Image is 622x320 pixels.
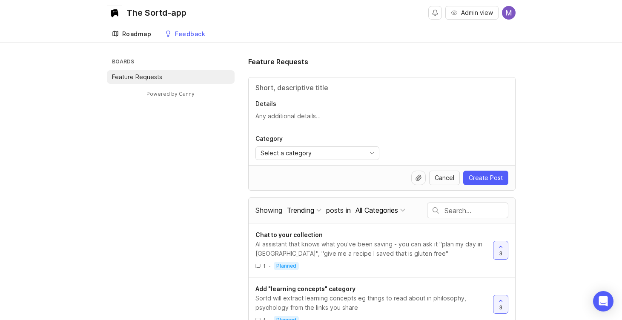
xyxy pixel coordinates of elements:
div: Open Intercom Messenger [593,291,613,311]
a: Feature Requests [107,70,235,84]
div: All Categories [355,206,398,215]
h3: Boards [110,57,235,69]
p: Category [255,134,379,143]
div: Sortd will extract learning concepts eg things to read about in philosophy, psychology from the l... [255,294,486,312]
div: The Sortd-app [126,9,186,17]
span: Select a category [261,149,312,158]
button: Cancel [429,171,460,185]
span: 3 [499,250,502,257]
input: Search… [444,206,508,215]
textarea: Details [255,111,508,121]
button: Create Post [463,171,508,185]
a: Feedback [160,26,210,43]
p: Details [255,100,508,108]
div: · [269,263,270,270]
div: Trending [287,206,314,215]
a: Chat to your collectionAI assistant that knows what you've been saving - you can ask it "plan my ... [255,230,493,270]
span: Admin view [461,9,493,17]
span: 3 [499,304,502,311]
button: Admin view [445,6,499,20]
svg: toggle icon [365,150,379,157]
img: Karolina Michalczewska [502,6,516,20]
button: 3 [493,241,508,260]
span: Showing [255,206,282,214]
button: 3 [493,295,508,314]
input: Title [255,83,508,93]
span: Chat to your collection [255,231,323,238]
div: Roadmap [122,31,152,37]
img: The Sortd-app logo [107,5,122,20]
span: Cancel [435,174,454,182]
h1: Feature Requests [248,57,308,67]
button: posts in [354,205,407,216]
a: Roadmap [107,26,157,43]
div: Feedback [175,31,205,37]
span: 1 [263,263,266,270]
span: posts in [326,206,351,214]
div: toggle menu [255,146,379,160]
button: Notifications [428,6,442,20]
span: Create Post [469,174,503,182]
div: AI assistant that knows what you've been saving - you can ask it "plan my day in [GEOGRAPHIC_DATA... [255,240,486,258]
a: Powered by Canny [145,89,196,99]
p: Feature Requests [112,73,162,81]
p: planned [276,263,296,269]
button: Showing [285,205,323,216]
span: Add "learning concepts" category [255,285,355,292]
